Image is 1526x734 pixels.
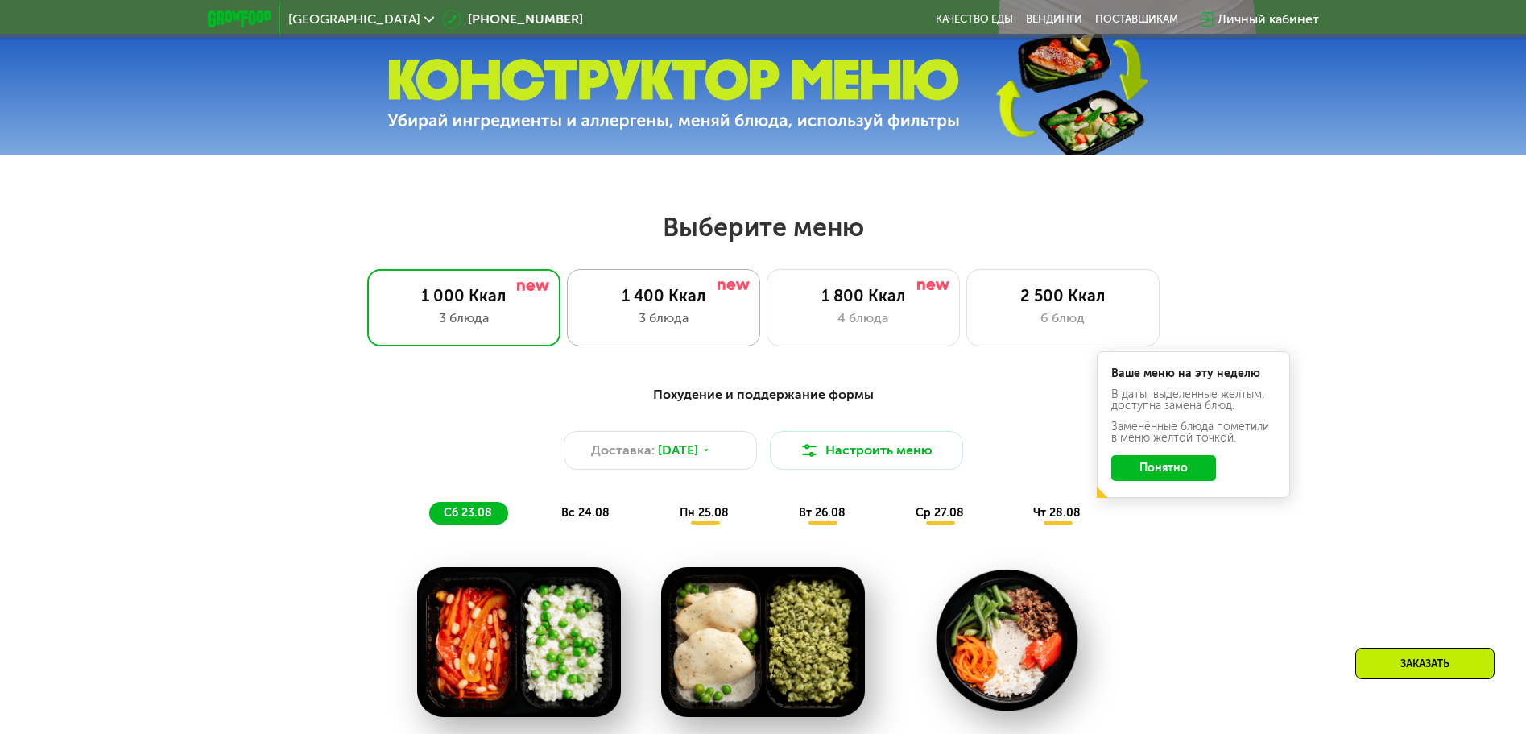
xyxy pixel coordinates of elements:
[1218,10,1319,29] div: Личный кабинет
[1111,421,1276,444] div: Заменённые блюда пометили в меню жёлтой точкой.
[658,441,698,460] span: [DATE]
[591,441,655,460] span: Доставка:
[288,13,420,26] span: [GEOGRAPHIC_DATA]
[1111,389,1276,412] div: В даты, выделенные желтым, доступна замена блюд.
[1033,506,1081,520] span: чт 28.08
[584,309,743,328] div: 3 блюда
[1355,648,1495,679] div: Заказать
[784,309,943,328] div: 4 блюда
[1111,368,1276,379] div: Ваше меню на эту неделю
[444,506,492,520] span: сб 23.08
[983,309,1143,328] div: 6 блюд
[1026,13,1082,26] a: Вендинги
[384,286,544,305] div: 1 000 Ккал
[936,13,1013,26] a: Качество еды
[52,211,1474,243] h2: Выберите меню
[584,286,743,305] div: 1 400 Ккал
[287,385,1240,405] div: Похудение и поддержание формы
[384,309,544,328] div: 3 блюда
[916,506,964,520] span: ср 27.08
[680,506,729,520] span: пн 25.08
[442,10,583,29] a: [PHONE_NUMBER]
[799,506,846,520] span: вт 26.08
[1095,13,1178,26] div: поставщикам
[561,506,610,520] span: вс 24.08
[983,286,1143,305] div: 2 500 Ккал
[770,431,963,470] button: Настроить меню
[1111,455,1216,481] button: Понятно
[784,286,943,305] div: 1 800 Ккал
